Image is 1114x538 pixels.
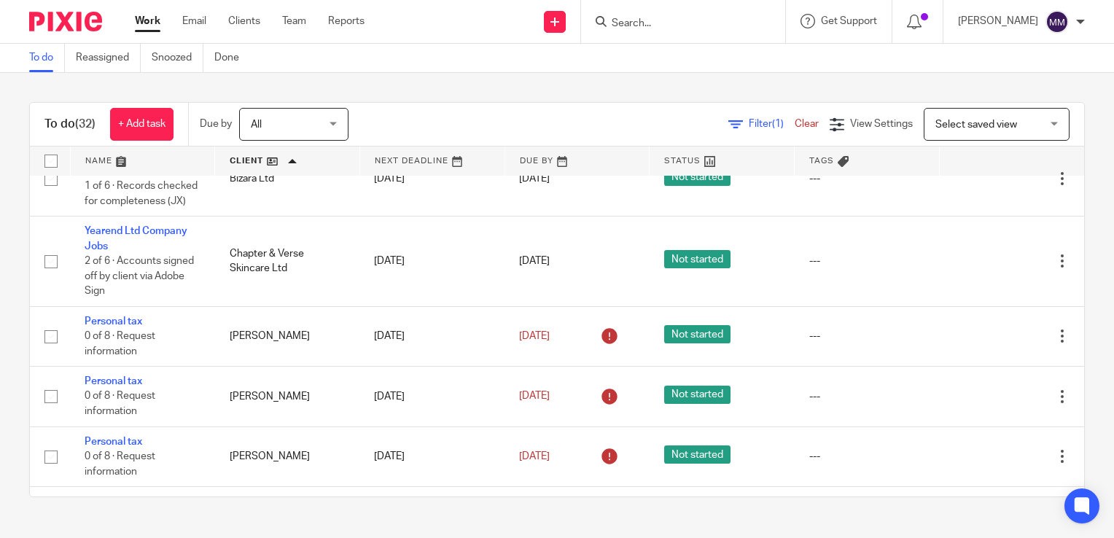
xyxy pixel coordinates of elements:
td: [DATE] [359,367,505,426]
span: 2 of 6 · Accounts signed off by client via Adobe Sign [85,256,194,296]
img: Pixie [29,12,102,31]
p: Due by [200,117,232,131]
a: Clients [228,14,260,28]
div: --- [809,389,925,404]
a: Personal tax [85,316,142,327]
span: Get Support [821,16,877,26]
td: [DATE] [359,217,505,306]
a: Team [282,14,306,28]
span: 0 of 8 · Request information [85,451,155,477]
td: [DATE] [359,426,505,486]
p: [PERSON_NAME] [958,14,1038,28]
a: Personal tax [85,437,142,447]
span: [DATE] [519,391,550,402]
td: Chapter & Verse Skincare Ltd [215,217,360,306]
span: Not started [664,250,731,268]
span: (1) [772,119,784,129]
span: 0 of 8 · Request information [85,391,155,417]
span: 1 of 6 · Records checked for completeness (JX) [85,181,198,206]
div: --- [809,329,925,343]
a: Snoozed [152,44,203,72]
span: (32) [75,118,96,130]
span: View Settings [850,119,913,129]
input: Search [610,17,741,31]
a: Work [135,14,160,28]
span: [DATE] [519,256,550,266]
div: --- [809,171,925,186]
span: All [251,120,262,130]
a: Reports [328,14,365,28]
td: [PERSON_NAME] [215,367,360,426]
span: Filter [749,119,795,129]
h1: To do [44,117,96,132]
a: Done [214,44,250,72]
a: Reassigned [76,44,141,72]
span: [DATE] [519,174,550,184]
span: Not started [664,325,731,343]
span: Tags [809,157,834,165]
a: + Add task [110,108,174,141]
td: [PERSON_NAME] [215,306,360,366]
td: [DATE] [359,306,505,366]
td: Bizara Ltd [215,141,360,217]
span: Not started [664,168,731,186]
img: svg%3E [1045,10,1069,34]
td: [DATE] [359,141,505,217]
div: --- [809,449,925,464]
a: Personal tax [85,376,142,386]
div: --- [809,254,925,268]
span: [DATE] [519,451,550,461]
span: Select saved view [935,120,1017,130]
span: [DATE] [519,331,550,341]
span: 0 of 8 · Request information [85,331,155,356]
a: Email [182,14,206,28]
a: Yearend Ltd Company Jobs [85,152,187,176]
a: Yearend Ltd Company Jobs [85,226,187,251]
a: To do [29,44,65,72]
a: Clear [795,119,819,129]
span: Not started [664,386,731,404]
span: Not started [664,445,731,464]
td: [PERSON_NAME] [215,426,360,486]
